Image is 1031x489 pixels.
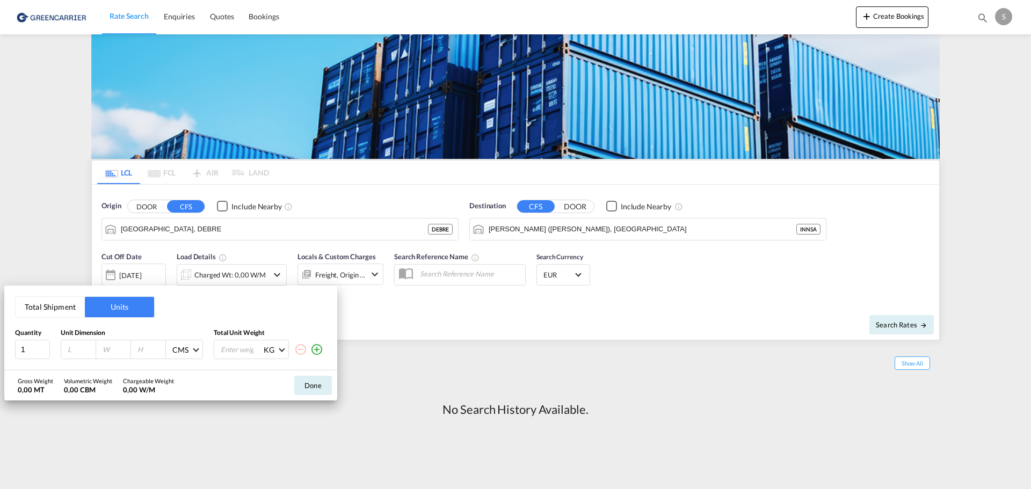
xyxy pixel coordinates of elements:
[15,340,50,359] input: Qty
[15,329,50,338] div: Quantity
[136,345,165,354] input: H
[294,343,307,356] md-icon: icon-minus-circle-outline
[123,385,174,395] div: 0,00 W/M
[85,297,154,317] button: Units
[310,343,323,356] md-icon: icon-plus-circle-outline
[16,297,85,317] button: Total Shipment
[294,376,332,395] button: Done
[67,345,96,354] input: L
[123,377,174,385] div: Chargeable Weight
[18,377,53,385] div: Gross Weight
[220,340,263,359] input: Enter weight
[172,345,188,354] div: CMS
[61,329,203,338] div: Unit Dimension
[214,329,326,338] div: Total Unit Weight
[101,345,130,354] input: W
[18,385,53,395] div: 0,00 MT
[64,385,112,395] div: 0,00 CBM
[264,345,274,354] div: KG
[64,377,112,385] div: Volumetric Weight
